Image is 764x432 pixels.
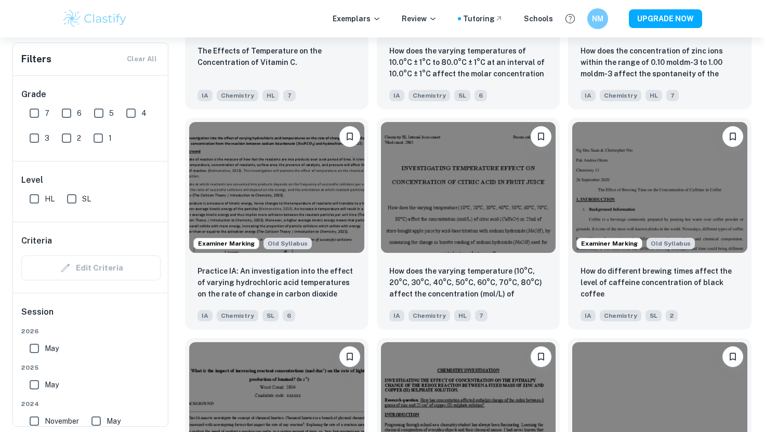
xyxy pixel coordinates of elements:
[561,10,579,28] button: Help and Feedback
[283,90,296,101] span: 7
[647,238,695,249] div: Starting from the May 2025 session, the Chemistry IA requirements have changed. It's OK to refer ...
[62,8,128,29] img: Clastify logo
[21,399,161,409] span: 2024
[722,346,743,367] button: Bookmark
[409,90,450,101] span: Chemistry
[572,122,747,253] img: Chemistry IA example thumbnail: How do different brewing times affect th
[463,13,503,24] a: Tutoring
[217,90,258,101] span: Chemistry
[409,310,450,321] span: Chemistry
[141,107,147,119] span: 4
[109,107,114,119] span: 5
[377,118,560,330] a: BookmarkHow does the varying temperature (10°C, 20°C, 30°C, 40°C, 50°C, 60°C, 70°C, 80°C) affect ...
[107,415,121,427] span: May
[262,310,279,321] span: SL
[646,310,662,321] span: SL
[531,346,551,367] button: Bookmark
[531,126,551,147] button: Bookmark
[197,90,213,101] span: IA
[21,306,161,327] h6: Session
[339,126,360,147] button: Bookmark
[45,343,59,354] span: May
[45,107,49,119] span: 7
[189,122,364,253] img: Chemistry IA example thumbnail: Practice IA: An investigation into the e
[21,52,51,66] h6: Filters
[475,90,487,101] span: 6
[283,310,295,321] span: 6
[45,193,55,205] span: HL
[21,235,52,247] h6: Criteria
[666,90,679,101] span: 7
[646,90,662,101] span: HL
[21,255,161,280] div: Criteria filters are unavailable when searching by topic
[600,310,641,321] span: Chemistry
[21,88,161,101] h6: Grade
[21,174,161,186] h6: Level
[524,13,553,24] a: Schools
[197,265,356,301] p: Practice IA: An investigation into the effect of varying hydrochloric acid temperatures on the ra...
[581,45,739,80] p: How does the concentration of zinc ions within the range of 0.10 moldm-3 to 1.00 moldm-3 affect t...
[197,45,356,68] p: The Effects of Temperature on the Concentration of Vitamin C.
[402,13,437,24] p: Review
[77,107,82,119] span: 6
[722,126,743,147] button: Bookmark
[45,415,79,427] span: November
[21,327,161,336] span: 2026
[185,118,368,330] a: Examiner MarkingStarting from the May 2025 session, the Chemistry IA requirements have changed. I...
[389,45,548,80] p: How does the varying temperatures of 10.0°C ± 1°C to 80.0°C ± 1°C at an interval of 10.0°C ± 1°C ...
[475,310,488,321] span: 7
[577,239,642,248] span: Examiner Marking
[389,265,548,301] p: How does the varying temperature (10°C, 20°C, 30°C, 40°C, 50°C, 60°C, 70°C, 80°C) affect the conc...
[581,90,596,101] span: IA
[568,118,752,330] a: Examiner MarkingStarting from the May 2025 session, the Chemistry IA requirements have changed. I...
[21,363,161,372] span: 2025
[581,310,596,321] span: IA
[264,238,312,249] div: Starting from the May 2025 session, the Chemistry IA requirements have changed. It's OK to refer ...
[592,13,604,24] h6: NM
[600,90,641,101] span: Chemistry
[45,379,59,390] span: May
[454,90,470,101] span: SL
[381,122,556,253] img: Chemistry IA example thumbnail: How does the varying temperature (10°C,
[389,310,404,321] span: IA
[454,310,471,321] span: HL
[77,132,81,144] span: 2
[194,239,259,248] span: Examiner Marking
[82,193,91,205] span: SL
[666,310,678,321] span: 2
[217,310,258,321] span: Chemistry
[389,90,404,101] span: IA
[629,9,702,28] button: UPGRADE NOW
[581,265,739,300] p: How do different brewing times affect the level of caffeine concentration of black coffee
[587,8,608,29] button: NM
[647,238,695,249] span: Old Syllabus
[262,90,279,101] span: HL
[109,132,112,144] span: 1
[264,238,312,249] span: Old Syllabus
[197,310,213,321] span: IA
[339,346,360,367] button: Bookmark
[45,132,49,144] span: 3
[333,13,381,24] p: Exemplars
